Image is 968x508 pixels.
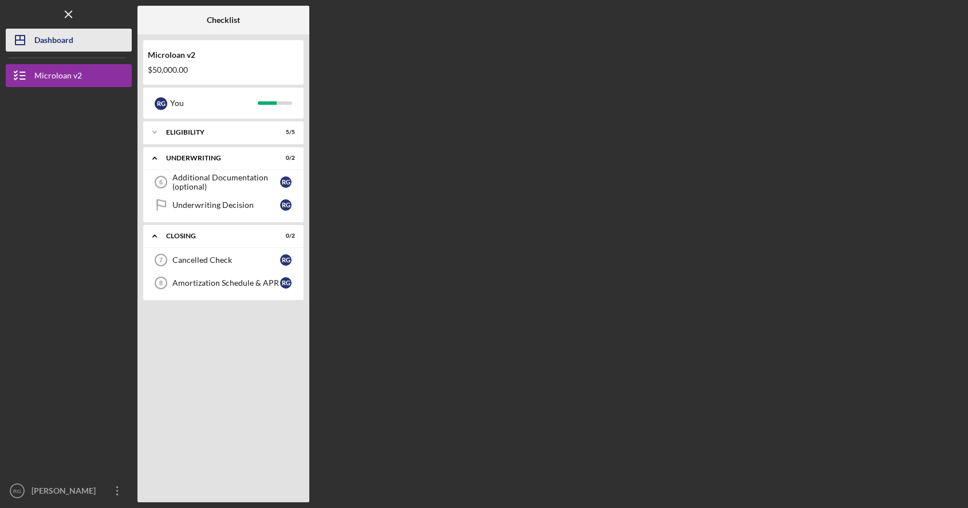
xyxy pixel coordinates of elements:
[159,279,163,286] tspan: 8
[274,155,295,162] div: 0 / 2
[172,278,280,288] div: Amortization Schedule & APR
[34,64,82,90] div: Microloan v2
[149,249,298,271] a: 7Cancelled CheckRG
[280,199,292,211] div: R G
[6,29,132,52] button: Dashboard
[148,65,299,74] div: $50,000.00
[6,479,132,502] button: RG[PERSON_NAME]
[274,233,295,239] div: 0 / 2
[172,255,280,265] div: Cancelled Check
[166,129,266,136] div: Eligibility
[280,277,292,289] div: R G
[148,50,299,60] div: Microloan v2
[149,271,298,294] a: 8Amortization Schedule & APRRG
[172,200,280,210] div: Underwriting Decision
[172,173,280,191] div: Additional Documentation (optional)
[29,479,103,505] div: [PERSON_NAME]
[166,155,266,162] div: Underwriting
[155,97,167,110] div: R G
[149,194,298,216] a: Underwriting DecisionRG
[274,129,295,136] div: 5 / 5
[166,233,266,239] div: Closing
[170,93,258,113] div: You
[280,254,292,266] div: R G
[159,179,163,186] tspan: 6
[149,171,298,194] a: 6Additional Documentation (optional)RG
[13,488,21,494] text: RG
[6,64,132,87] button: Microloan v2
[34,29,73,54] div: Dashboard
[280,176,292,188] div: R G
[207,15,240,25] b: Checklist
[159,257,163,263] tspan: 7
